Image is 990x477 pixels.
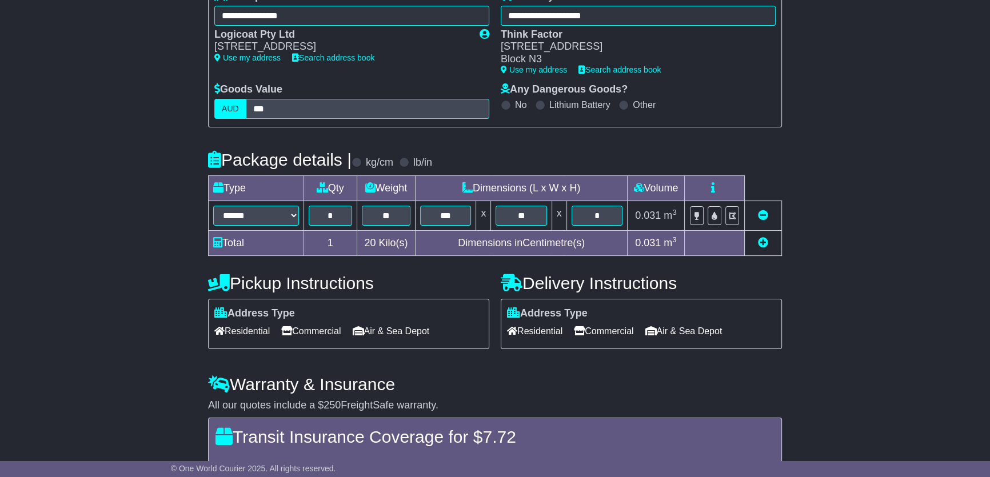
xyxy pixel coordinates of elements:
[208,274,489,292] h4: Pickup Instructions
[501,274,782,292] h4: Delivery Instructions
[215,427,775,446] h4: Transit Insurance Coverage for $
[501,65,567,74] a: Use my address
[171,464,336,473] span: © One World Courier 2025. All rights reserved.
[208,375,782,394] h4: Warranty & Insurance
[672,235,677,244] sup: 3
[627,175,684,201] td: Volume
[304,175,357,201] td: Qty
[357,175,416,201] td: Weight
[507,307,588,320] label: Address Type
[515,99,526,110] label: No
[366,157,393,169] label: kg/cm
[214,322,270,340] span: Residential
[501,41,764,53] div: [STREET_ADDRESS]
[645,322,722,340] span: Air & Sea Depot
[507,322,562,340] span: Residential
[209,175,304,201] td: Type
[482,427,516,446] span: 7.72
[574,322,633,340] span: Commercial
[476,201,491,230] td: x
[501,83,628,96] label: Any Dangerous Goods?
[758,237,768,248] a: Add new item
[635,237,661,248] span: 0.031
[209,230,304,255] td: Total
[214,53,281,62] a: Use my address
[364,237,376,248] span: 20
[214,29,468,41] div: Logicoat Pty Ltd
[324,399,341,411] span: 250
[758,210,768,221] a: Remove this item
[413,157,432,169] label: lb/in
[501,29,764,41] div: Think Factor
[208,150,352,169] h4: Package details |
[292,53,374,62] a: Search address book
[633,99,656,110] label: Other
[353,322,430,340] span: Air & Sea Depot
[635,210,661,221] span: 0.031
[208,399,782,412] div: All our quotes include a $ FreightSafe warranty.
[304,230,357,255] td: 1
[214,307,295,320] label: Address Type
[416,175,628,201] td: Dimensions (L x W x H)
[549,99,610,110] label: Lithium Battery
[281,322,341,340] span: Commercial
[578,65,661,74] a: Search address book
[357,230,416,255] td: Kilo(s)
[214,41,468,53] div: [STREET_ADDRESS]
[672,208,677,217] sup: 3
[416,230,628,255] td: Dimensions in Centimetre(s)
[664,210,677,221] span: m
[214,99,246,119] label: AUD
[501,53,764,66] div: Block N3
[552,201,566,230] td: x
[214,83,282,96] label: Goods Value
[664,237,677,248] span: m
